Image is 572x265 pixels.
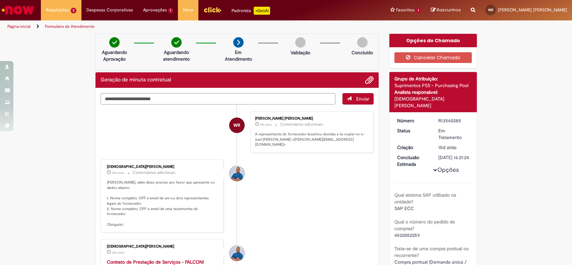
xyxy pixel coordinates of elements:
img: arrow-next.png [233,37,244,48]
p: Concluído [352,49,373,56]
span: 1 [168,8,173,13]
span: 23h atrás [112,251,124,255]
div: [DEMOGRAPHIC_DATA][PERSON_NAME] [394,95,472,109]
span: Favoritos [396,7,415,13]
a: Rascunhos [431,7,461,13]
img: img-circle-grey.png [357,37,368,48]
div: [PERSON_NAME] [PERSON_NAME] [255,117,367,121]
p: Em Atendimento [222,49,255,62]
div: Em Tratamento [438,127,469,141]
span: 2 [71,8,76,13]
img: check-circle-green.png [109,37,120,48]
a: Página inicial [7,24,30,29]
span: Requisições [46,7,69,13]
div: 16/09/2025 15:19:46 [438,144,469,151]
span: More [183,7,193,13]
img: click_logo_yellow_360x200.png [203,5,221,15]
small: Comentários adicionais [133,170,176,176]
span: 22h atrás [112,171,124,175]
img: check-circle-green.png [171,37,182,48]
small: Comentários adicionais [280,122,323,127]
div: Esdras Dias De Oliveira Maria [229,246,245,261]
div: R13540285 [438,117,469,124]
span: Enviar [356,96,369,102]
dt: Conclusão Estimada [392,154,433,168]
ul: Trilhas de página [5,20,376,33]
div: Analista responsável: [394,89,472,95]
div: Opções do Chamado [389,34,477,47]
a: Formulário de Atendimento [45,24,94,29]
time: 30/09/2025 11:39:19 [112,251,124,255]
dt: Status [392,127,433,134]
span: Aprovações [143,7,167,13]
span: [PERSON_NAME] [PERSON_NAME] [498,7,567,13]
p: A representante do fornecedor levantou duvidas e te copiei no e-mail [PERSON_NAME] <[PERSON_NAME]... [255,132,367,147]
span: WR [488,8,493,12]
dt: Número [392,117,433,124]
div: Padroniza [232,7,270,15]
div: [DEMOGRAPHIC_DATA][PERSON_NAME] [107,245,218,249]
div: Esdras Dias De Oliveira Maria [229,166,245,181]
img: ServiceNow [1,3,35,17]
p: +GenAi [254,7,270,15]
div: Grupo de Atribuição: [394,75,472,82]
div: Suprimentos PSS - Purchasing Pool [394,82,472,89]
button: Cancelar Chamado [394,52,472,63]
button: Enviar [342,93,374,105]
span: Rascunhos [437,7,461,13]
div: [DEMOGRAPHIC_DATA][PERSON_NAME] [107,165,218,169]
time: 16/09/2025 15:19:46 [438,144,456,150]
div: Wallace Das Neves Ribeiro [229,118,245,133]
p: [PERSON_NAME], além disso preciso por favor que apresente os dados abaixo: 1. Nome completo, CPF ... [107,180,218,227]
span: SAP ECC [394,205,414,211]
time: 30/09/2025 11:40:41 [112,171,124,175]
p: Aguardando atendimento [160,49,193,62]
button: Adicionar anexos [365,76,374,84]
span: Despesas Corporativas [86,7,133,13]
textarea: Digite sua mensagem aqui... [101,93,336,105]
b: Qual sistema SAP utilizado na unidade? [394,192,456,205]
span: 4522052259 [394,232,420,238]
div: [DATE] 16:21:24 [438,154,469,161]
span: WR [234,117,240,133]
time: 30/09/2025 15:21:47 [260,123,272,127]
span: 1 [416,8,421,13]
h2: Geração de minuta contratual Histórico de tíquete [101,77,171,83]
img: img-circle-grey.png [295,37,306,48]
dt: Criação [392,144,433,151]
b: Trata-se de uma compra pontual ou recorrente? [394,246,469,258]
b: Qual o número do pedido de compras? [394,219,455,231]
p: Aguardando Aprovação [98,49,131,62]
span: 19h atrás [260,123,272,127]
p: Validação [291,49,310,56]
span: 15d atrás [438,144,456,150]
